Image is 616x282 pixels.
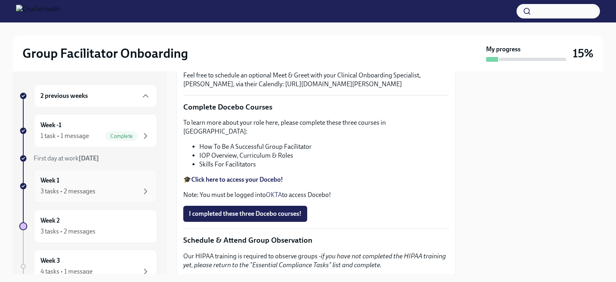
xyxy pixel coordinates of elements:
[183,252,446,269] em: if you have not completed the HIPAA training yet, please return to the "Essential Compliance Task...
[266,191,282,199] a: OKTA
[22,45,188,61] h2: Group Facilitator Onboarding
[189,210,302,218] span: I completed these three Docebo courses!
[105,133,138,139] span: Complete
[41,91,88,100] h6: 2 previous weeks
[41,187,95,196] div: 3 tasks • 2 messages
[16,5,61,18] img: CharlieHealth
[183,235,449,245] p: Schedule & Attend Group Observation
[486,45,521,54] strong: My progress
[79,154,99,162] strong: [DATE]
[41,132,89,140] div: 1 task • 1 message
[183,71,449,89] p: Feel free to schedule an optional Meet & Greet with your Clinical Onboarding Specialist, [PERSON_...
[183,102,449,112] p: Complete Docebo Courses
[34,154,99,162] span: First day at work
[183,191,449,199] p: Note: You must be logged into to access Docebo!
[41,216,60,225] h6: Week 2
[191,176,283,183] a: Click here to access your Docebo!
[19,114,157,148] a: Week -11 task • 1 messageComplete
[183,118,449,136] p: To learn more about your role here, please complete these three courses in [GEOGRAPHIC_DATA]:
[573,46,594,61] h3: 15%
[41,256,60,265] h6: Week 3
[183,206,307,222] button: I completed these three Docebo courses!
[199,160,449,169] li: Skills For Facilitators
[183,175,449,184] p: 🎓
[41,121,61,130] h6: Week -1
[199,142,449,151] li: How To Be A Successful Group Facilitator
[19,154,157,163] a: First day at work[DATE]
[19,169,157,203] a: Week 13 tasks • 2 messages
[19,209,157,243] a: Week 23 tasks • 2 messages
[41,176,59,185] h6: Week 1
[199,151,449,160] li: IOP Overview, Curriculum & Roles
[41,267,93,276] div: 4 tasks • 1 message
[34,84,157,108] div: 2 previous weeks
[41,227,95,236] div: 3 tasks • 2 messages
[183,252,449,270] p: Our HIPAA training is required to observe groups -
